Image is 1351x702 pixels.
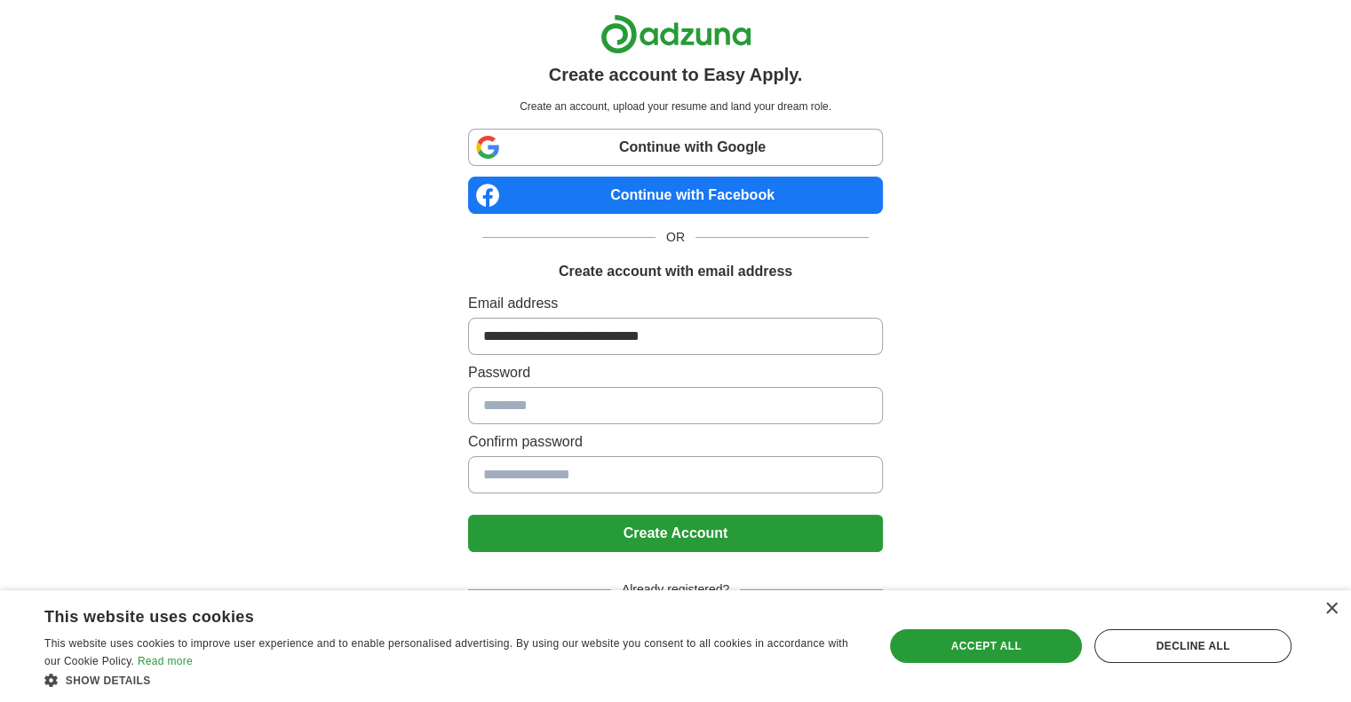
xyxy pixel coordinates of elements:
[611,580,740,599] span: Already registered?
[44,671,859,689] div: Show details
[656,228,695,247] span: OR
[468,515,883,552] button: Create Account
[468,293,883,314] label: Email address
[1094,629,1291,663] div: Decline all
[468,431,883,453] label: Confirm password
[138,655,193,667] a: Read more, opens a new window
[549,61,803,88] h1: Create account to Easy Apply.
[600,14,751,54] img: Adzuna logo
[44,601,815,627] div: This website uses cookies
[890,629,1082,663] div: Accept all
[468,362,883,383] label: Password
[559,261,792,282] h1: Create account with email address
[468,177,883,214] a: Continue with Facebook
[468,129,883,166] a: Continue with Google
[66,674,151,687] span: Show details
[44,637,848,667] span: This website uses cookies to improve user experience and to enable personalised advertising. By u...
[472,99,879,114] p: Create an account, upload your resume and land your dream role.
[1324,603,1338,616] div: Close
